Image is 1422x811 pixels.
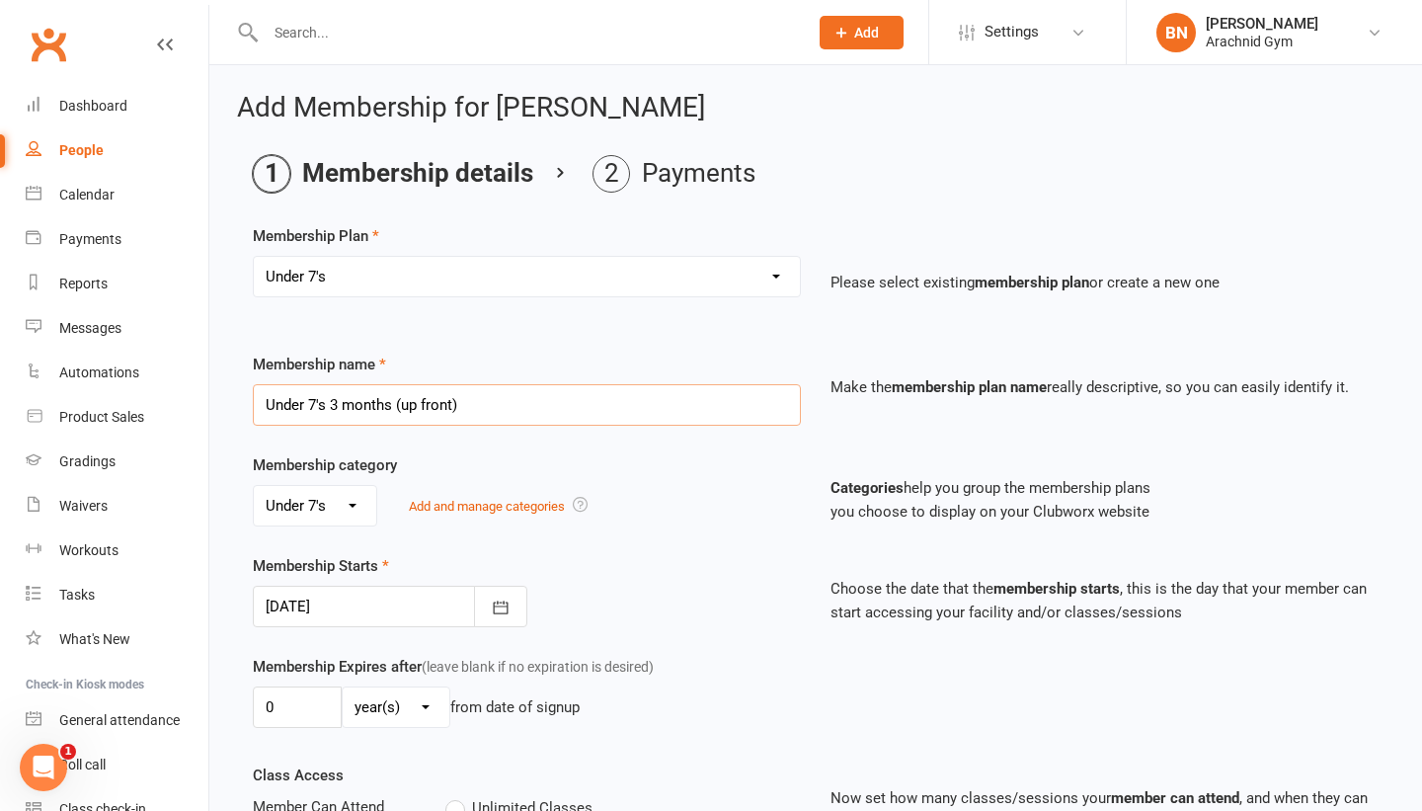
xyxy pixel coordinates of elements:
[253,764,344,787] label: Class Access
[26,306,208,351] a: Messages
[409,499,565,514] a: Add and manage categories
[26,128,208,173] a: People
[253,224,379,248] label: Membership Plan
[26,351,208,395] a: Automations
[820,16,904,49] button: Add
[59,542,118,558] div: Workouts
[1206,15,1318,33] div: [PERSON_NAME]
[830,476,1379,524] p: help you group the membership plans you choose to display on your Clubworx website
[26,528,208,573] a: Workouts
[253,453,397,477] label: Membership category
[59,712,180,728] div: General attendance
[59,365,139,380] div: Automations
[26,617,208,662] a: What's New
[26,573,208,617] a: Tasks
[253,155,533,193] li: Membership details
[450,695,580,719] div: from date of signup
[1206,33,1318,50] div: Arachnid Gym
[892,378,1047,396] strong: membership plan name
[60,744,76,760] span: 1
[260,19,794,46] input: Search...
[59,587,95,603] div: Tasks
[59,98,127,114] div: Dashboard
[26,440,208,484] a: Gradings
[993,580,1120,598] strong: membership starts
[26,262,208,306] a: Reports
[253,353,386,376] label: Membership name
[20,744,67,791] iframe: Intercom live chat
[26,698,208,743] a: General attendance kiosk mode
[59,276,108,291] div: Reports
[975,274,1089,291] strong: membership plan
[59,320,121,336] div: Messages
[24,20,73,69] a: Clubworx
[59,187,115,203] div: Calendar
[854,25,879,41] span: Add
[253,384,801,426] input: Enter membership name
[1111,789,1239,807] strong: member can attend
[59,631,130,647] div: What's New
[237,93,1394,123] h2: Add Membership for [PERSON_NAME]
[1156,13,1196,52] div: BN
[830,479,904,497] strong: Categories
[26,84,208,128] a: Dashboard
[59,142,104,158] div: People
[830,577,1379,624] p: Choose the date that the , this is the day that your member can start accessing your facility and...
[59,498,108,514] div: Waivers
[985,10,1039,54] span: Settings
[59,409,144,425] div: Product Sales
[59,757,106,772] div: Roll call
[830,375,1379,399] p: Make the really descriptive, so you can easily identify it.
[26,484,208,528] a: Waivers
[59,453,116,469] div: Gradings
[253,655,654,679] label: Membership Expires after
[830,271,1379,294] p: Please select existing or create a new one
[592,155,755,193] li: Payments
[422,659,654,675] span: (leave blank if no expiration is desired)
[26,743,208,787] a: Roll call
[26,395,208,440] a: Product Sales
[59,231,121,247] div: Payments
[26,217,208,262] a: Payments
[253,554,389,578] label: Membership Starts
[26,173,208,217] a: Calendar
